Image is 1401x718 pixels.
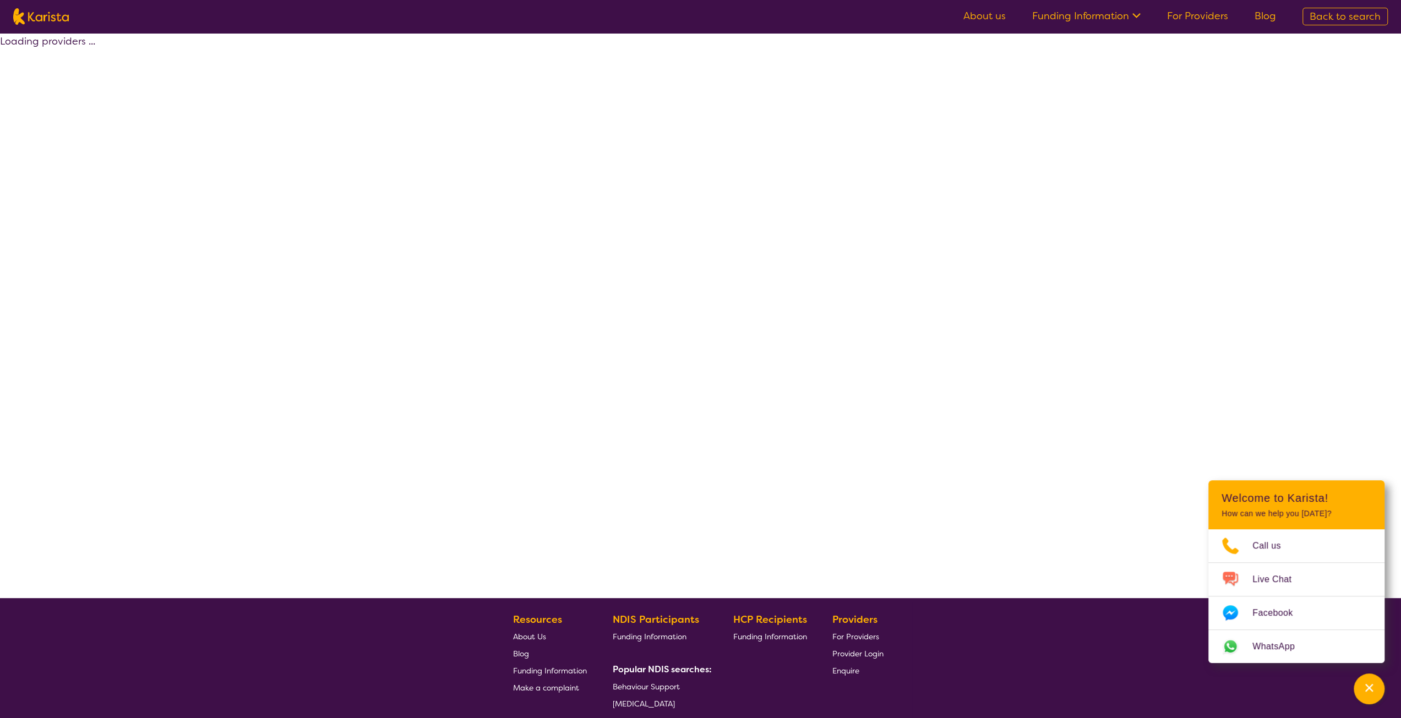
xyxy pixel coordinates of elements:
img: Karista logo [13,8,69,25]
span: Behaviour Support [613,682,680,692]
span: Enquire [832,666,859,676]
a: Funding Information [733,628,806,645]
span: WhatsApp [1252,638,1308,655]
button: Channel Menu [1354,673,1384,704]
span: Funding Information [513,666,587,676]
b: HCP Recipients [733,613,806,626]
span: Make a complaint [513,683,579,693]
span: Call us [1252,538,1294,554]
span: [MEDICAL_DATA] [613,699,675,709]
p: How can we help you [DATE]? [1222,509,1371,518]
span: For Providers [832,632,879,642]
h2: Welcome to Karista! [1222,491,1371,505]
a: Funding Information [513,662,587,679]
a: Provider Login [832,645,884,662]
a: Enquire [832,662,884,679]
a: Blog [513,645,587,662]
a: Back to search [1302,8,1388,25]
a: Web link opens in a new tab. [1208,630,1384,663]
b: Resources [513,613,562,626]
span: Blog [513,649,529,659]
span: Funding Information [733,632,806,642]
ul: Choose channel [1208,529,1384,663]
a: About Us [513,628,587,645]
a: Behaviour Support [613,678,707,695]
b: Popular NDIS searches: [613,664,712,675]
a: Blog [1255,9,1276,23]
span: Facebook [1252,605,1306,621]
a: Make a complaint [513,679,587,696]
a: Funding Information [613,628,707,645]
a: For Providers [832,628,884,645]
span: About Us [513,632,546,642]
a: About us [963,9,1006,23]
b: NDIS Participants [613,613,699,626]
div: Channel Menu [1208,480,1384,663]
b: Providers [832,613,877,626]
span: Provider Login [832,649,884,659]
a: Funding Information [1032,9,1141,23]
a: [MEDICAL_DATA] [613,695,707,712]
span: Back to search [1310,10,1381,23]
span: Live Chat [1252,571,1305,588]
a: For Providers [1167,9,1228,23]
span: Funding Information [613,632,686,642]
